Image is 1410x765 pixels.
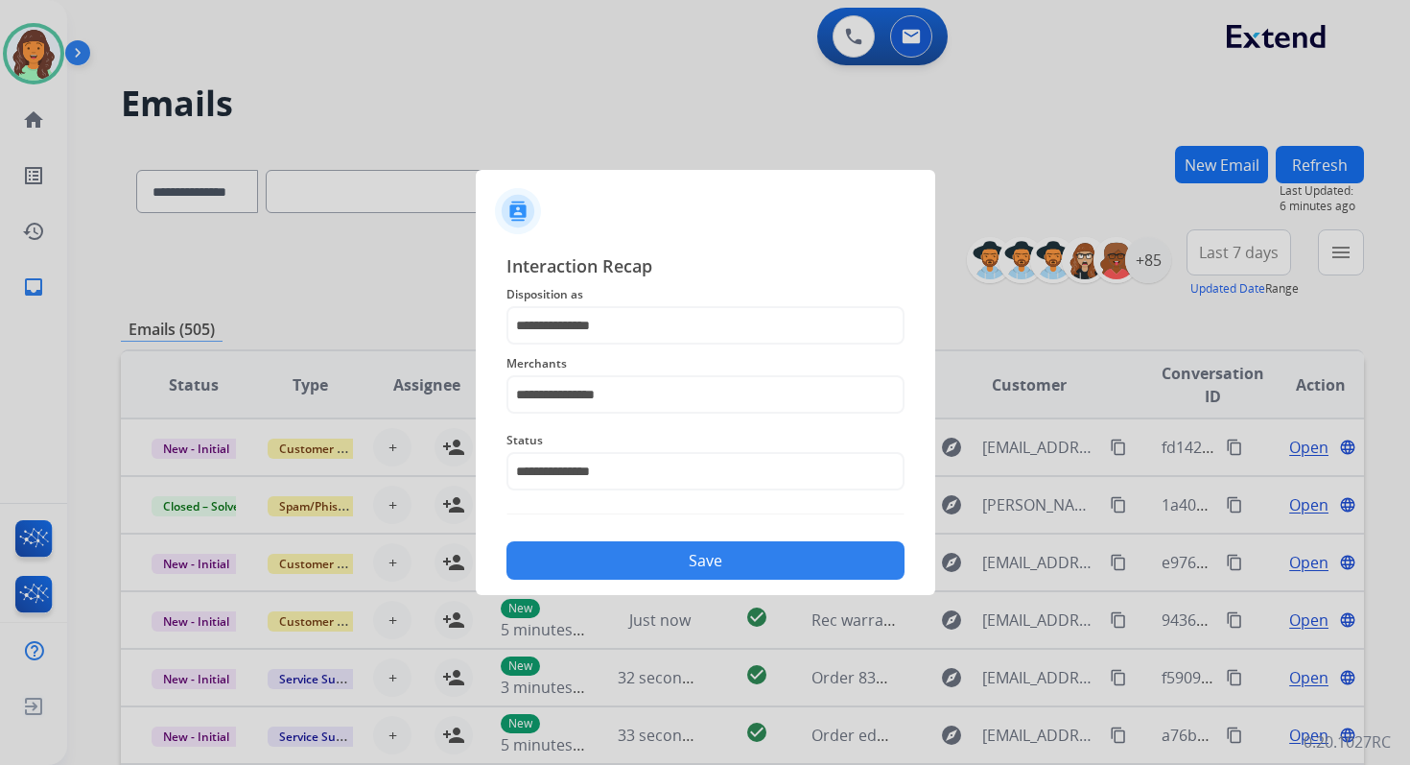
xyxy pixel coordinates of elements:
[506,514,905,514] img: contact-recap-line.svg
[495,188,541,234] img: contactIcon
[506,283,905,306] span: Disposition as
[1304,730,1391,753] p: 0.20.1027RC
[506,252,905,283] span: Interaction Recap
[506,352,905,375] span: Merchants
[506,541,905,580] button: Save
[506,429,905,452] span: Status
